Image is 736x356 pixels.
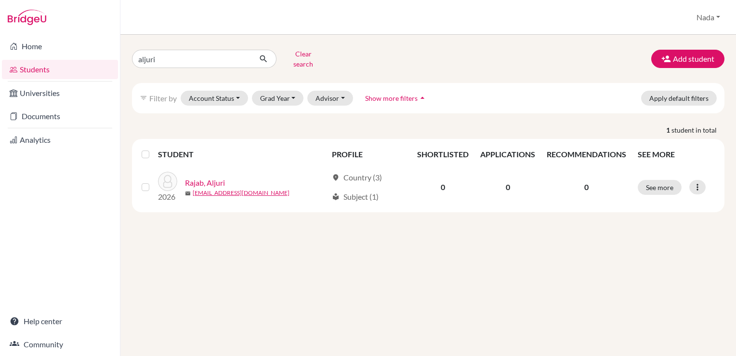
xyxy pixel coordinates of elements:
[2,83,118,103] a: Universities
[332,174,340,181] span: location_on
[149,94,177,103] span: Filter by
[418,93,427,103] i: arrow_drop_up
[276,46,330,71] button: Clear search
[2,37,118,56] a: Home
[474,143,541,166] th: APPLICATIONS
[651,50,724,68] button: Add student
[140,94,147,102] i: filter_list
[8,10,46,25] img: Bridge-U
[158,172,177,191] img: Rajab, Aljuri
[547,181,626,193] p: 0
[332,191,379,203] div: Subject (1)
[357,91,435,106] button: Show more filtersarrow_drop_up
[474,166,541,208] td: 0
[332,193,340,201] span: local_library
[411,143,474,166] th: SHORTLISTED
[666,125,671,135] strong: 1
[193,189,289,197] a: [EMAIL_ADDRESS][DOMAIN_NAME]
[632,143,721,166] th: SEE MORE
[365,94,418,102] span: Show more filters
[252,91,304,106] button: Grad Year
[2,312,118,331] a: Help center
[2,130,118,150] a: Analytics
[541,143,632,166] th: RECOMMENDATIONS
[185,191,191,196] span: mail
[185,177,225,189] a: Rajab, Aljuri
[671,125,724,135] span: student in total
[641,91,717,106] button: Apply default filters
[307,91,353,106] button: Advisor
[2,335,118,354] a: Community
[2,107,118,126] a: Documents
[692,8,724,27] button: Nada
[638,180,682,195] button: See more
[158,143,326,166] th: STUDENT
[332,172,382,183] div: Country (3)
[158,191,177,203] p: 2026
[411,166,474,208] td: 0
[132,50,251,68] input: Find student by name...
[326,143,412,166] th: PROFILE
[2,60,118,79] a: Students
[181,91,248,106] button: Account Status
